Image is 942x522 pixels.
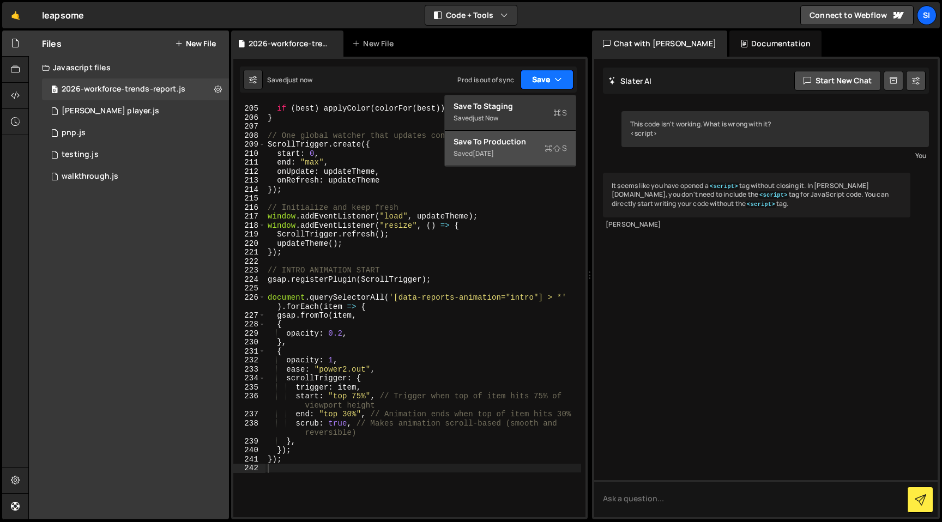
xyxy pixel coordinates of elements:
div: 217 [233,212,265,221]
a: 🤙 [2,2,29,28]
div: 225 [233,284,265,293]
div: New File [352,38,398,49]
div: 214 [233,185,265,195]
button: Save to StagingS Savedjust now [445,95,576,131]
div: 15013/41198.js [42,100,233,122]
div: [PERSON_NAME] player.js [62,106,159,116]
div: just now [473,113,498,123]
div: Saved [267,75,312,84]
button: Start new chat [794,71,881,90]
div: 218 [233,221,265,230]
span: 0 [51,86,58,95]
div: 228 [233,320,265,329]
div: 238 [233,419,265,437]
div: 233 [233,365,265,374]
div: 15013/47339.js [42,78,233,100]
div: Prod is out of sync [457,75,514,84]
h2: Slater AI [608,76,652,86]
div: 208 [233,131,265,141]
div: 231 [233,347,265,356]
button: Save to ProductionS Saved[DATE] [445,131,576,166]
div: 236 [233,392,265,410]
div: 2026-workforce-trends-report.js [62,84,185,94]
div: Saved [454,112,567,125]
div: 237 [233,410,265,419]
div: This code isn't working. What is wrong with it? <script> [621,111,929,147]
div: 212 [233,167,265,177]
div: 211 [233,158,265,167]
div: Documentation [729,31,822,57]
div: 239 [233,437,265,446]
div: 221 [233,248,265,257]
div: 215 [233,194,265,203]
div: 206 [233,113,265,123]
div: 219 [233,230,265,239]
div: Javascript files [29,57,229,78]
div: Save to Staging [454,101,567,112]
div: 207 [233,122,265,131]
div: 222 [233,257,265,266]
div: Save to Production [454,136,567,147]
div: testing.js [62,150,99,160]
div: Saved [454,147,567,160]
button: Save [521,70,573,89]
button: New File [175,39,216,48]
div: [PERSON_NAME] [606,220,908,229]
div: 15013/39160.js [42,166,233,187]
div: 230 [233,338,265,347]
div: You [624,150,926,161]
div: 229 [233,329,265,338]
div: 209 [233,140,265,149]
div: 15013/44753.js [42,144,233,166]
div: 2026-workforce-trends-report.js [249,38,330,49]
div: 240 [233,446,265,455]
div: walkthrough.js [62,172,118,181]
div: 205 [233,104,265,113]
div: pnp.js [62,128,86,138]
span: S [545,143,567,154]
code: <script> [709,183,739,190]
div: 15013/45074.js [42,122,233,144]
h2: Files [42,38,62,50]
div: 242 [233,464,265,473]
div: 241 [233,455,265,464]
div: 235 [233,383,265,392]
div: Chat with [PERSON_NAME] [592,31,727,57]
div: 220 [233,239,265,248]
div: 223 [233,266,265,275]
div: 232 [233,356,265,365]
div: 234 [233,374,265,383]
div: 227 [233,311,265,320]
span: S [553,107,567,118]
code: <script> [746,201,776,208]
a: Connect to Webflow [800,5,914,25]
div: Code + Tools [444,95,576,167]
div: 210 [233,149,265,159]
div: [DATE] [473,149,494,158]
div: It seems like you have opened a tag without closing it. In [PERSON_NAME][DOMAIN_NAME], you don't ... [603,173,910,217]
div: 224 [233,275,265,284]
a: SI [917,5,937,25]
div: 213 [233,176,265,185]
div: leapsome [42,9,84,22]
div: 226 [233,293,265,311]
code: <script> [758,191,789,199]
div: just now [287,75,312,84]
button: Code + Tools [425,5,517,25]
div: 216 [233,203,265,213]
